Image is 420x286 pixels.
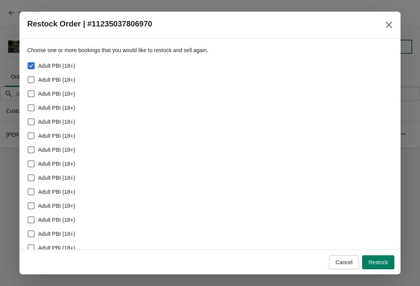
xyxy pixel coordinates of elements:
span: Adult PBI (18+) [38,62,75,70]
span: Adult PBI (18+) [38,76,75,84]
span: Adult PBI (18+) [38,132,75,140]
span: Adult PBI (18+) [38,160,75,168]
span: Adult PBI (18+) [38,216,75,224]
span: Restock [368,259,388,265]
button: Restock [362,255,394,269]
span: Adult PBI (18+) [38,202,75,210]
span: Adult PBI (18+) [38,188,75,196]
span: Cancel [336,259,353,265]
button: Cancel [329,255,359,269]
span: Adult PBI (18+) [38,174,75,182]
span: Adult PBI (18+) [38,90,75,98]
span: Adult PBI (18+) [38,118,75,126]
span: Adult PBI (18+) [38,146,75,154]
h2: Restock Order | #11235037806970 [27,19,152,28]
span: Adult PBI (18+) [38,104,75,112]
button: Close [382,18,396,32]
span: Adult PBI (18+) [38,230,75,238]
span: Adult PBI (18+) [38,244,75,252]
p: Choose one or more bookings that you would like to restock and sell again. [27,46,393,54]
